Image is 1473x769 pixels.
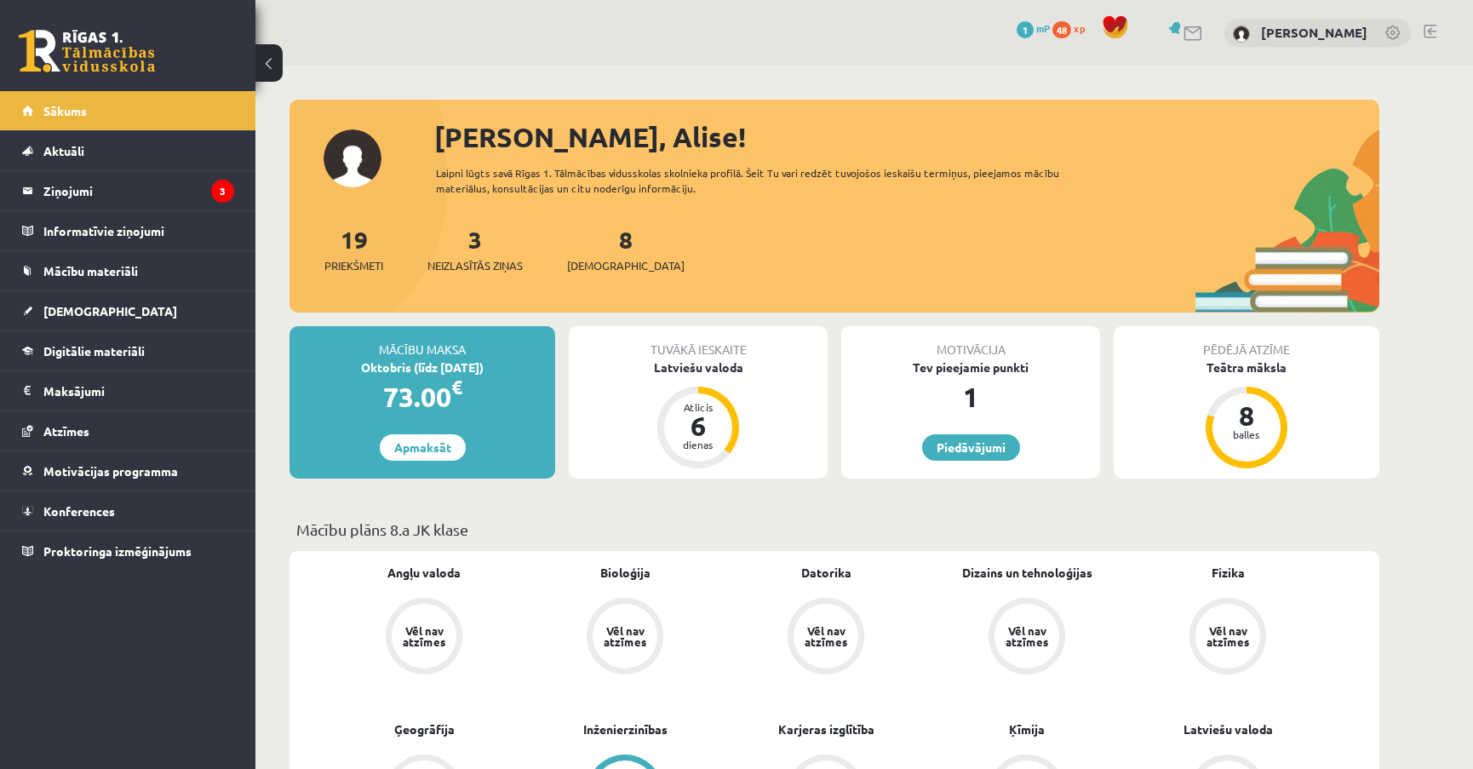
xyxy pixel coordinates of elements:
[387,564,461,582] a: Angļu valoda
[1036,21,1050,35] span: mP
[43,423,89,439] span: Atzīmes
[567,224,685,274] a: 8[DEMOGRAPHIC_DATA]
[673,439,724,450] div: dienas
[43,103,87,118] span: Sākums
[43,171,234,210] legend: Ziņojumi
[1017,21,1050,35] a: 1 mP
[1114,359,1379,471] a: Teātra māksla 8 balles
[841,376,1100,417] div: 1
[673,412,724,439] div: 6
[1114,359,1379,376] div: Teātra māksla
[22,371,234,410] a: Maksājumi
[434,117,1379,158] div: [PERSON_NAME], Alise!
[427,257,523,274] span: Neizlasītās ziņas
[801,564,851,582] a: Datorika
[601,625,649,647] div: Vēl nav atzīmes
[1233,26,1250,43] img: Alise Dilevka
[22,211,234,250] a: Informatīvie ziņojumi
[1009,720,1045,738] a: Ķīmija
[436,165,1090,196] div: Laipni lūgts savā Rīgas 1. Tālmācības vidusskolas skolnieka profilā. Šeit Tu vari redzēt tuvojošo...
[1114,326,1379,359] div: Pēdējā atzīme
[400,625,448,647] div: Vēl nav atzīmes
[1052,21,1093,35] a: 48 xp
[43,263,138,278] span: Mācību materiāli
[1204,625,1252,647] div: Vēl nav atzīmes
[22,131,234,170] a: Aktuāli
[725,598,926,678] a: Vēl nav atzīmes
[324,257,383,274] span: Priekšmeti
[451,375,462,399] span: €
[583,720,668,738] a: Inženierzinības
[1127,598,1328,678] a: Vēl nav atzīmes
[22,491,234,531] a: Konferences
[324,598,524,678] a: Vēl nav atzīmes
[1074,21,1085,35] span: xp
[22,451,234,491] a: Motivācijas programma
[569,326,828,359] div: Tuvākā ieskaite
[778,720,874,738] a: Karjeras izglītība
[43,463,178,479] span: Motivācijas programma
[296,518,1373,541] p: Mācību plāns 8.a JK klase
[43,371,234,410] legend: Maksājumi
[1052,21,1071,38] span: 48
[22,331,234,370] a: Digitālie materiāli
[211,180,234,203] i: 3
[600,564,651,582] a: Bioloģija
[841,359,1100,376] div: Tev pieejamie punkti
[1017,21,1034,38] span: 1
[841,326,1100,359] div: Motivācija
[43,143,84,158] span: Aktuāli
[1221,429,1272,439] div: balles
[43,211,234,250] legend: Informatīvie ziņojumi
[1261,24,1367,41] a: [PERSON_NAME]
[524,598,725,678] a: Vēl nav atzīmes
[569,359,828,376] div: Latviešu valoda
[569,359,828,471] a: Latviešu valoda Atlicis 6 dienas
[324,224,383,274] a: 19Priekšmeti
[1184,720,1273,738] a: Latviešu valoda
[289,326,555,359] div: Mācību maksa
[427,224,523,274] a: 3Neizlasītās ziņas
[43,543,192,559] span: Proktoringa izmēģinājums
[962,564,1092,582] a: Dizains un tehnoloģijas
[22,291,234,330] a: [DEMOGRAPHIC_DATA]
[43,343,145,359] span: Digitālie materiāli
[1212,564,1245,582] a: Fizika
[802,625,850,647] div: Vēl nav atzīmes
[394,720,455,738] a: Ģeogrāfija
[43,303,177,319] span: [DEMOGRAPHIC_DATA]
[922,434,1020,461] a: Piedāvājumi
[289,376,555,417] div: 73.00
[22,251,234,290] a: Mācību materiāli
[1003,625,1051,647] div: Vēl nav atzīmes
[43,503,115,519] span: Konferences
[22,91,234,130] a: Sākums
[673,402,724,412] div: Atlicis
[289,359,555,376] div: Oktobris (līdz [DATE])
[1221,402,1272,429] div: 8
[926,598,1127,678] a: Vēl nav atzīmes
[19,30,155,72] a: Rīgas 1. Tālmācības vidusskola
[22,171,234,210] a: Ziņojumi3
[380,434,466,461] a: Apmaksāt
[567,257,685,274] span: [DEMOGRAPHIC_DATA]
[22,531,234,571] a: Proktoringa izmēģinājums
[22,411,234,450] a: Atzīmes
